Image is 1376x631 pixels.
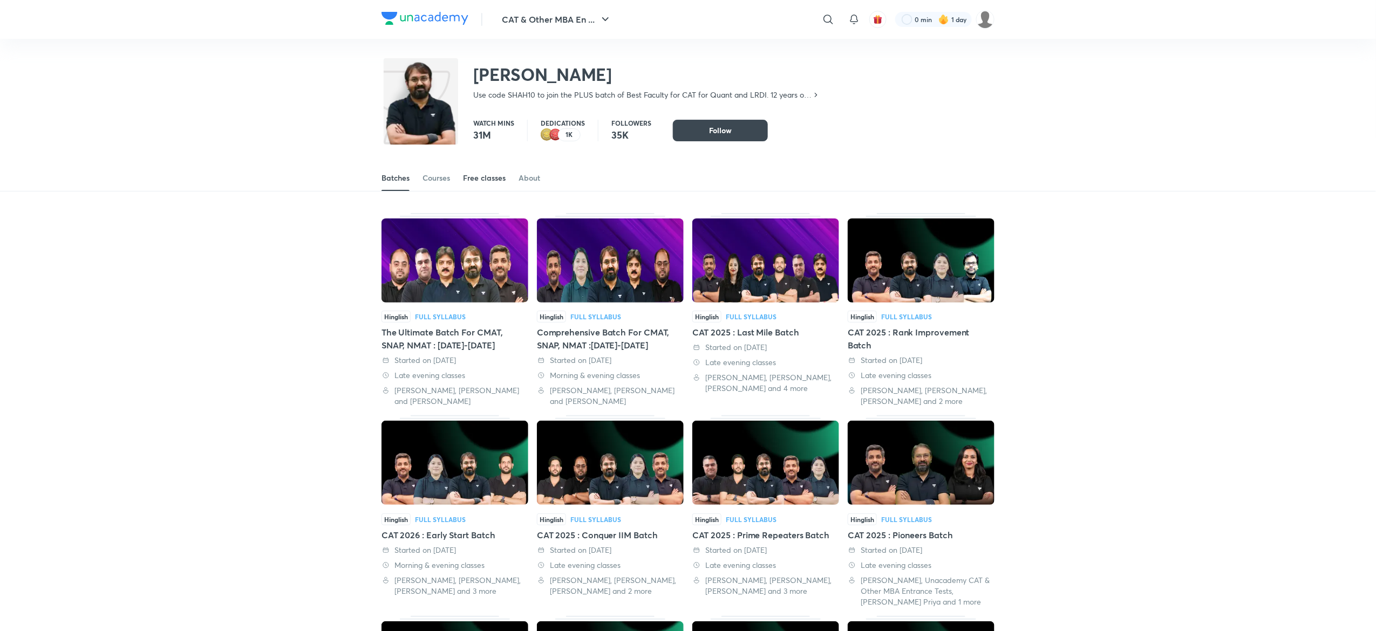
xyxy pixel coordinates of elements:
div: Started on 6 Jun 2025 [692,545,839,555]
div: Lokesh Agarwal, Ronakkumar Shah and Amit Deepak Rohra [382,385,528,407]
img: Thumbnail [692,421,839,505]
div: Late evening classes [692,560,839,571]
div: Amiya Kumar, Deepika Awasthi, Ravi Kumar and 3 more [382,575,528,596]
div: Late evening classes [382,370,528,381]
span: Hinglish [537,311,566,323]
div: The Ultimate Batch For CMAT, SNAP, NMAT : [DATE]-[DATE] [382,326,528,352]
img: streak [938,14,949,25]
img: Thumbnail [382,421,528,505]
button: Follow [673,120,768,141]
div: About [519,173,540,183]
div: Amiya Kumar, Deepika Awasthi, Saral Nashier and 2 more [848,385,994,407]
span: Hinglish [382,311,411,323]
div: Full Syllabus [726,516,776,523]
span: Hinglish [692,311,721,323]
div: Courses [423,173,450,183]
div: Late evening classes [692,357,839,368]
a: Batches [382,165,410,191]
div: CAT 2025 : Rank Improvement Batch [848,326,994,352]
img: Thumbnail [848,421,994,505]
span: Follow [709,125,732,136]
p: Watch mins [473,120,514,126]
div: CAT 2025 : Last Mile Batch [692,213,839,407]
img: class [384,60,458,164]
p: 1K [566,131,573,139]
span: Hinglish [692,513,721,525]
div: CAT 2025 : Prime Repeaters Batch [692,529,839,541]
img: Nilesh [976,10,994,29]
div: Started on 4 Aug 2025 [692,342,839,353]
div: Started on 30 Jun 2025 [382,545,528,555]
img: Thumbnail [537,421,684,505]
div: Full Syllabus [570,516,621,523]
span: Hinglish [848,311,877,323]
p: 35K [611,128,651,141]
button: avatar [869,11,887,28]
div: CAT 2026 : Early Start Batch [382,415,528,607]
a: Free classes [463,165,506,191]
div: CAT 2025 : Pioneers Batch [848,529,994,541]
div: Late evening classes [848,560,994,571]
div: CAT 2025 : Prime Repeaters Batch [692,415,839,607]
div: Comprehensive Batch For CMAT, SNAP, NMAT :[DATE]-[DATE] [537,326,684,352]
div: Ronakkumar Shah, Unacademy CAT & Other MBA Entrance Tests, Juhi Priya and 1 more [848,575,994,607]
a: Company Logo [382,12,468,28]
img: avatar [873,15,883,24]
div: CAT 2025 : Conquer IIM Batch [537,415,684,607]
div: CAT 2025 : Pioneers Batch [848,415,994,607]
img: Thumbnail [848,218,994,303]
div: CAT 2025 : Last Mile Batch [692,326,839,339]
div: Free classes [463,173,506,183]
div: Deepika Awasthi, Ravi Kumar, Ronakkumar Shah and 2 more [537,575,684,596]
span: Hinglish [382,513,411,525]
div: CAT 2026 : Early Start Batch [382,529,528,541]
div: Morning & evening classes [382,560,528,571]
div: Started on 17 Jun 2025 [537,545,684,555]
div: Comprehensive Batch For CMAT, SNAP, NMAT :2025-2026 [537,213,684,407]
img: Company Logo [382,12,468,25]
img: Thumbnail [382,218,528,303]
div: Full Syllabus [726,313,776,320]
button: CAT & Other MBA En ... [495,9,618,30]
div: Full Syllabus [415,313,466,320]
img: educator badge1 [549,128,562,141]
a: Courses [423,165,450,191]
p: Dedications [541,120,585,126]
h2: [PERSON_NAME] [473,64,820,85]
div: Started on 26 Apr 2025 [848,545,994,555]
div: CAT 2025 : Rank Improvement Batch [848,213,994,407]
div: The Ultimate Batch For CMAT, SNAP, NMAT : 2025-2026 [382,213,528,407]
div: Late evening classes [848,370,994,381]
span: Hinglish [537,513,566,525]
div: Full Syllabus [881,313,932,320]
img: Thumbnail [537,218,684,303]
div: Started on 23 Sep 2025 [382,355,528,366]
div: Started on 18 Aug 2025 [537,355,684,366]
a: About [519,165,540,191]
div: Started on 13 Jul 2025 [848,355,994,366]
p: Followers [611,120,651,126]
div: Morning & evening classes [537,370,684,381]
p: Use code SHAH10 to join the PLUS batch of Best Faculty for CAT for Quant and LRDI. 12 years of Te... [473,90,812,100]
img: Thumbnail [692,218,839,303]
p: 31M [473,128,514,141]
img: educator badge2 [541,128,554,141]
div: Full Syllabus [415,516,466,523]
div: Batches [382,173,410,183]
div: Late evening classes [537,560,684,571]
div: Full Syllabus [570,313,621,320]
div: Full Syllabus [881,516,932,523]
div: Lokesh Agarwal, Deepika Awasthi, Ravi Kumar and 3 more [692,575,839,596]
div: Lokesh Agarwal, Deepika Awasthi and Ronakkumar Shah [537,385,684,407]
div: Lokesh Agarwal, Ravi Kumar, Saral Nashier and 4 more [692,372,839,394]
span: Hinglish [848,513,877,525]
div: CAT 2025 : Conquer IIM Batch [537,529,684,541]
